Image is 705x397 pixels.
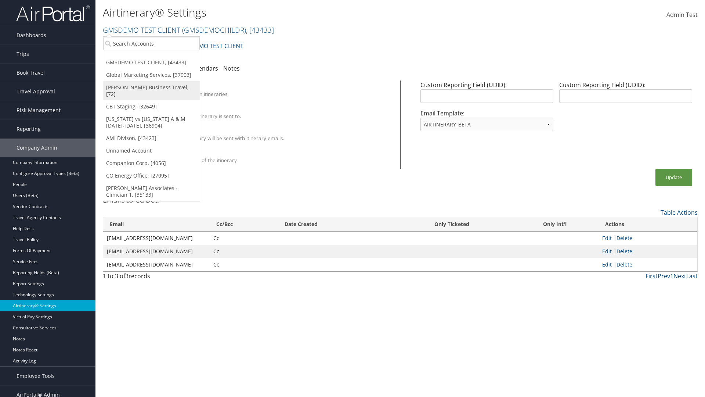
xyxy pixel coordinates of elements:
[103,69,200,81] a: Global Marketing Services, [37903]
[125,272,129,280] span: 3
[210,232,278,245] td: Cc
[617,248,632,255] a: Delete
[210,217,278,232] th: Cc/Bcc: activate to sort column ascending
[556,81,695,109] div: Custom Reporting Field (UDID):
[278,217,392,232] th: Date Created: activate to sort column ascending
[137,135,284,142] label: A PDF version of the itinerary will be sent with itinerary emails.
[137,84,391,90] div: Client Name
[511,217,599,232] th: Only Int'l: activate to sort column ascending
[137,150,391,157] div: Show Survey
[223,64,240,72] a: Notes
[137,106,391,112] div: Override Email
[666,11,698,19] span: Admin Test
[658,272,670,280] a: Prev
[103,5,499,20] h1: Airtinerary® Settings
[17,26,46,44] span: Dashboards
[103,258,210,271] td: [EMAIL_ADDRESS][DOMAIN_NAME]
[103,169,200,182] a: CO Energy Office, [27095]
[103,232,210,245] td: [EMAIL_ADDRESS][DOMAIN_NAME]
[661,208,698,217] a: Table Actions
[103,132,200,144] a: AMI Divison, [43423]
[617,261,632,268] a: Delete
[666,4,698,26] a: Admin Test
[182,25,246,35] span: ( GMSDEMOCHILDR )
[599,258,697,271] td: |
[392,217,511,232] th: Only Ticketed: activate to sort column ascending
[16,5,90,22] img: airportal-logo.png
[602,248,612,255] a: Edit
[602,261,612,268] a: Edit
[17,139,57,157] span: Company Admin
[686,272,698,280] a: Last
[103,245,210,258] td: [EMAIL_ADDRESS][DOMAIN_NAME]
[190,64,218,72] a: Calendars
[103,182,200,201] a: [PERSON_NAME] Associates - Clinician 1, [35133]
[103,100,200,113] a: CBT Staging, [32649]
[602,235,612,242] a: Edit
[103,56,200,69] a: GMSDEMO TEST CLIENT, [43433]
[617,235,632,242] a: Delete
[655,169,692,186] button: Update
[103,81,200,100] a: [PERSON_NAME] Business Travel, [72]
[599,245,697,258] td: |
[599,232,697,245] td: |
[103,217,210,232] th: Email: activate to sort column ascending
[137,128,391,135] div: Attach PDF
[17,367,55,385] span: Employee Tools
[417,81,556,109] div: Custom Reporting Field (UDID):
[646,272,658,280] a: First
[17,45,29,63] span: Trips
[17,64,45,82] span: Book Travel
[210,245,278,258] td: Cc
[17,101,61,119] span: Risk Management
[210,258,278,271] td: Cc
[103,157,200,169] a: Companion Corp, [4056]
[178,39,243,53] a: GMSDEMO TEST CLIENT
[103,144,200,157] a: Unnamed Account
[17,82,55,101] span: Travel Approval
[246,25,274,35] span: , [ 43433 ]
[103,113,200,132] a: [US_STATE] vs [US_STATE] A & M [DATE]-[DATE], [36904]
[103,25,274,35] a: GMSDEMO TEST CLIENT
[17,120,41,138] span: Reporting
[670,272,673,280] a: 1
[673,272,686,280] a: Next
[103,37,200,50] input: Search Accounts
[599,217,697,232] th: Actions
[417,109,556,137] div: Email Template:
[103,272,247,284] div: 1 to 3 of records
